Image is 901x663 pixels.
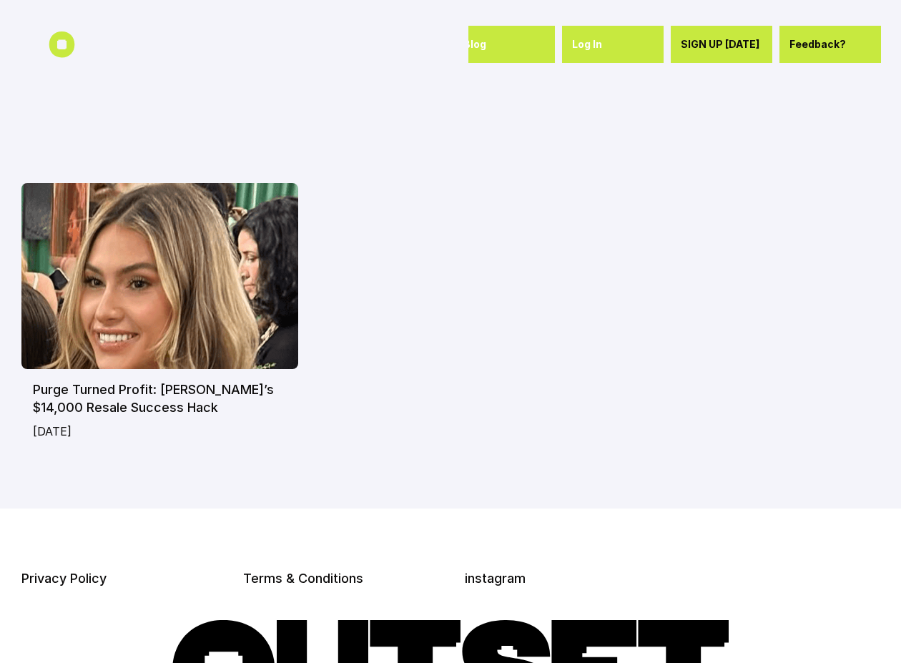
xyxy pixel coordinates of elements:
p: Feedback? [789,39,871,51]
a: Terms & Conditions [243,571,363,586]
p: SIGN UP [DATE] [681,39,762,51]
h2: Blogs [21,136,508,160]
a: Privacy Policy [21,571,107,586]
p: Log In [572,39,654,51]
p: [DATE] [33,423,287,439]
h6: Purge Turned Profit: [PERSON_NAME]’s $14,000 Resale Success Hack [33,380,287,416]
a: instagram [465,571,526,586]
a: Purge Turned Profit: [PERSON_NAME]’s $14,000 Resale Success Hack[DATE] [21,183,298,451]
p: Blog [463,39,545,51]
p: Explore the transformative power of AI as it reshapes our daily lives [21,172,508,187]
a: SIGN UP [DATE] [671,26,772,63]
a: Log In [562,26,664,63]
a: Blog [453,26,555,63]
a: Feedback? [779,26,881,63]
